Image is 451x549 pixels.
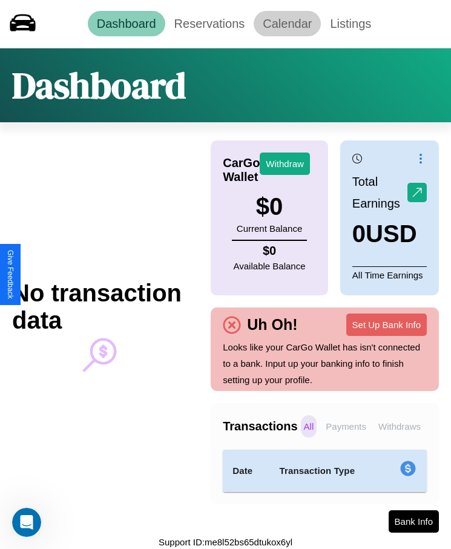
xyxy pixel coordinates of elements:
h3: $ 0 [237,193,302,220]
table: simple table [223,450,427,492]
p: Payments [323,415,369,438]
p: Available Balance [234,258,306,274]
p: All [301,415,317,438]
p: Current Balance [237,220,302,237]
p: Withdraws [375,415,424,438]
h4: Transaction Type [280,464,373,478]
h4: Date [232,464,260,478]
p: Total Earnings [352,171,407,214]
h4: $ 0 [234,244,306,258]
h3: 0 USD [352,220,427,248]
h1: Dashboard [12,61,186,110]
h2: No transaction data [12,280,186,334]
p: All Time Earnings [352,266,427,283]
button: Bank Info [389,510,439,533]
h4: CarGo Wallet [223,156,260,184]
a: Calendar [254,11,321,36]
button: Withdraw [260,153,310,175]
a: Listings [321,11,380,36]
a: Dashboard [88,11,165,36]
h4: Transactions [223,419,297,433]
p: Looks like your CarGo Wallet has isn't connected to a bank. Input up your banking info to finish ... [223,339,427,388]
button: Set Up Bank Info [346,314,427,336]
iframe: Intercom live chat [12,508,41,537]
a: Reservations [165,11,254,36]
div: Give Feedback [6,250,15,299]
h4: Uh Oh! [241,316,303,334]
